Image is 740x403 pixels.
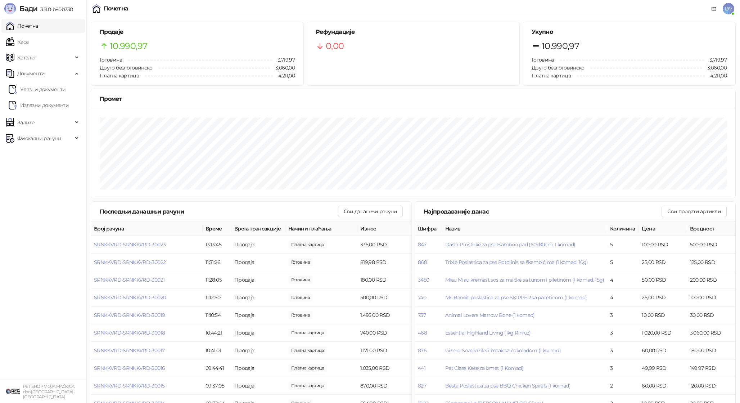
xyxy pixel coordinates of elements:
button: 441 [418,365,425,371]
button: Besta Poslastica za pse BBQ Chicken Spirals (1 komad) [445,382,570,389]
button: 3450 [418,277,429,283]
span: 3.060,00 [702,64,727,72]
a: Документација [708,3,720,14]
button: Сви данашњи рачуни [338,206,403,217]
span: 500,00 [288,294,313,301]
td: 200,00 RSD [687,271,735,289]
img: 64x64-companyLogo-9f44b8df-f022-41eb-b7d6-300ad218de09.png [6,384,20,399]
h5: Продаје [100,28,295,36]
span: 870,00 [288,382,327,390]
button: Essential Highland Living (1kg Rinfuz) [445,330,531,336]
button: Gizmo Snack Pileći batak sa čokoladom (1 komad) [445,347,561,354]
td: 870,00 RSD [357,377,411,395]
td: 5 [607,254,639,271]
div: Почетна [104,6,128,12]
span: SRNKKVRD-SRNKKVRD-30019 [94,312,165,318]
span: 2.000,00 [288,311,313,319]
span: 740,00 [288,329,327,337]
td: 100,00 RSD [687,289,735,306]
button: 876 [418,347,427,354]
span: Фискални рачуни [17,131,61,145]
td: 49,99 RSD [639,359,687,377]
td: 3 [607,359,639,377]
h5: Рефундације [316,28,511,36]
button: 868 [418,259,427,265]
span: Готовина [100,57,122,63]
td: 500,00 RSD [687,236,735,254]
span: 3.719,97 [272,56,295,64]
td: 3 [607,306,639,324]
span: 1.020,00 [288,258,313,266]
button: 737 [418,312,426,318]
div: Последњи данашњи рачуни [100,207,338,216]
th: Количина [607,222,639,236]
a: Каса [6,35,28,49]
td: Продаја [231,324,285,342]
td: 740,00 RSD [357,324,411,342]
th: Назив [442,222,607,236]
td: 2 [607,377,639,395]
span: SRNKKVRD-SRNKKVRD-30020 [94,294,166,301]
button: SRNKKVRD-SRNKKVRD-30015 [94,382,164,389]
td: 30,00 RSD [687,306,735,324]
td: 1.495,00 RSD [357,306,411,324]
span: Готовина [532,57,554,63]
td: 25,00 RSD [639,254,687,271]
th: Број рачуна [91,222,203,236]
button: Dashi Prostirke za pse Bamboo pad (60x80cm, 1 komad) [445,241,576,248]
button: Miau Miau kremast sos za mačke sa tunom i piletinom (1 komad, 15g) [445,277,604,283]
td: 180,00 RSD [357,271,411,289]
td: 11:28:05 [203,271,231,289]
td: Продаја [231,377,285,395]
button: Сви продати артикли [662,206,727,217]
th: Шифра [415,222,442,236]
td: 4 [607,289,639,306]
td: 3.060,00 RSD [687,324,735,342]
td: 149,97 RSD [687,359,735,377]
th: Вредност [687,222,735,236]
td: 3 [607,342,639,359]
img: Logo [4,3,16,14]
button: SRNKKVRD-SRNKKVRD-30018 [94,330,165,336]
a: Ulazni dokumentiУлазни документи [9,82,66,97]
span: Платна картица [100,72,139,79]
small: PET SHOP MOJA MAČKICA doo [GEOGRAPHIC_DATA]-[GEOGRAPHIC_DATA] [23,384,75,399]
button: SRNKKVRD-SRNKKVRD-30023 [94,241,166,248]
button: SRNKKVRD-SRNKKVRD-30017 [94,347,164,354]
td: 1.171,00 RSD [357,342,411,359]
button: Mr. Bandit poslastica za pse SKIPPER sa pačetinom (1 komad) [445,294,587,301]
td: Продаја [231,254,285,271]
button: Trixie Poslastica za pse Rotolinis sa škembićima (1 komad, 10g) [445,259,588,265]
div: Промет [100,94,727,103]
span: Залихе [17,115,35,130]
td: 11:31:26 [203,254,231,271]
td: 5 [607,236,639,254]
button: SRNKKVRD-SRNKKVRD-30016 [94,365,165,371]
span: Pet Class Kese za Izmet (1 Komad) [445,365,523,371]
button: 468 [418,330,427,336]
span: 10.990,97 [542,39,579,53]
td: 819,98 RSD [357,254,411,271]
button: 740 [418,294,426,301]
a: Почетна [6,19,38,33]
td: Продаја [231,236,285,254]
span: 0,00 [326,39,344,53]
td: 10:44:21 [203,324,231,342]
span: 3.719,97 [704,56,727,64]
td: 60,00 RSD [639,377,687,395]
td: Продаја [231,289,285,306]
span: Друго безготовинско [100,64,153,71]
span: 10.990,97 [110,39,147,53]
button: 827 [418,382,426,389]
span: SRNKKVRD-SRNKKVRD-30021 [94,277,164,283]
span: 1.035,00 [288,364,327,372]
td: 10:41:01 [203,342,231,359]
td: 09:44:41 [203,359,231,377]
